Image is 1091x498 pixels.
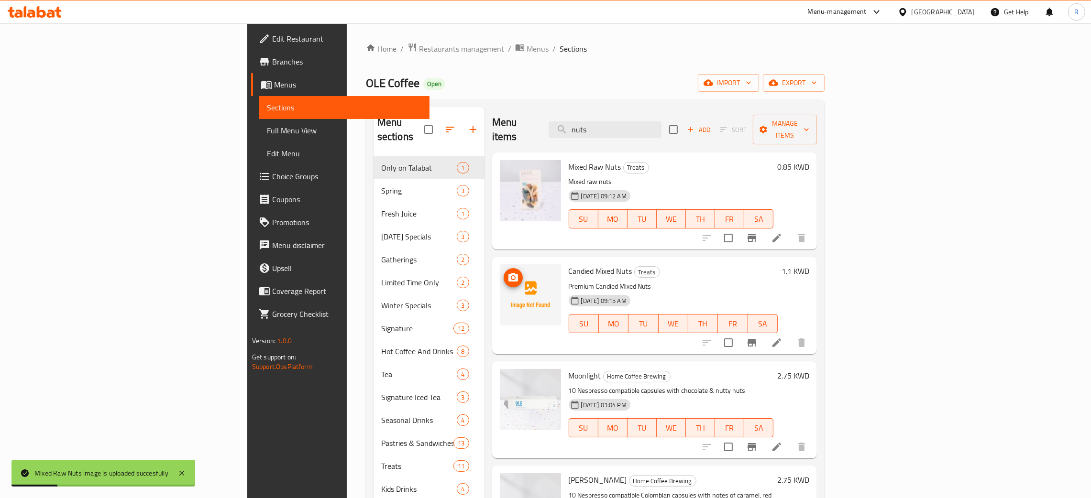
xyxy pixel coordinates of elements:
button: Manage items [753,115,817,144]
span: Edit Menu [267,148,422,159]
div: items [457,300,469,311]
span: TU [631,212,653,226]
a: Upsell [251,257,430,280]
div: Limited Time Only2 [374,271,485,294]
span: Add item [683,122,714,137]
div: Tea4 [374,363,485,386]
span: 4 [457,485,468,494]
button: Add section [462,118,485,141]
div: items [453,437,469,449]
span: Gatherings [381,254,457,265]
span: Fresh Juice [381,208,457,219]
span: Spring [381,185,457,196]
div: [GEOGRAPHIC_DATA] [912,7,975,17]
span: Candied Mixed Nuts [569,264,632,278]
span: Sections [560,43,587,54]
button: Branch-specific-item [740,435,763,458]
span: Signature [381,323,454,334]
span: Menus [527,43,549,54]
span: Menus [274,79,422,90]
a: Edit menu item [771,232,782,244]
span: Seasonal Drinks [381,414,457,426]
a: Grocery Checklist [251,303,430,325]
span: Hot Coffee And Drinks [381,346,457,357]
a: Branches [251,50,430,73]
button: WE [657,418,686,437]
span: Select section first [714,122,753,137]
span: TH [692,317,714,331]
span: Restaurants management [419,43,504,54]
span: [DATE] Specials [381,231,457,242]
span: Grocery Checklist [272,308,422,320]
div: Home Coffee Brewing [603,371,671,382]
h6: 2.75 KWD [777,369,809,382]
a: Coupons [251,188,430,211]
span: 3 [457,301,468,310]
button: upload picture [504,268,523,287]
a: Restaurants management [408,43,504,55]
span: TU [632,317,654,331]
button: SA [748,314,778,333]
div: items [457,231,469,242]
span: [DATE] 09:15 AM [577,296,630,305]
div: items [457,391,469,403]
button: TU [628,209,657,228]
button: TU [628,418,657,437]
li: / [552,43,556,54]
button: import [698,74,759,92]
a: Support.OpsPlatform [252,360,313,373]
a: Menus [251,73,430,96]
a: Coverage Report [251,280,430,303]
div: Only on Talabat1 [374,156,485,179]
div: Seasonal Drinks4 [374,409,485,432]
span: MO [603,317,625,331]
span: 4 [457,416,468,425]
span: TH [690,212,711,226]
button: MO [599,314,628,333]
span: Promotions [272,217,422,228]
h6: 0.85 KWD [777,160,809,173]
span: SA [752,317,774,331]
span: Edit Restaurant [272,33,422,44]
button: export [763,74,825,92]
span: 12 [454,324,468,333]
div: Ramadan Specials [381,231,457,242]
div: Pastries & Sandwiches13 [374,432,485,455]
button: SU [569,314,599,333]
span: Winter Specials [381,300,457,311]
div: items [457,277,469,288]
span: 3 [457,393,468,402]
button: SU [569,209,598,228]
button: WE [657,209,686,228]
button: TH [686,418,715,437]
span: WE [662,317,684,331]
div: Signature Iced Tea3 [374,386,485,409]
span: [PERSON_NAME] [569,473,627,487]
div: Pastries & Sandwiches [381,437,454,449]
div: Open [423,78,445,90]
span: 13 [454,439,468,448]
div: Spring3 [374,179,485,202]
span: FR [719,421,740,435]
p: 10 Nespresso compatible capsules with chocolate & nutty nuts [569,385,773,397]
span: Sections [267,102,422,113]
div: Menu-management [808,6,867,18]
div: items [453,323,469,334]
span: Select section [663,119,683,140]
a: Choice Groups [251,165,430,188]
span: Tea [381,368,457,380]
button: delete [790,331,813,354]
span: import [705,77,751,89]
span: 2 [457,278,468,287]
span: Coverage Report [272,285,422,297]
div: Treats [623,162,649,173]
img: Candied Mixed Nuts [500,264,561,325]
button: SA [744,209,773,228]
span: SU [573,317,595,331]
li: / [508,43,511,54]
p: Mixed raw nuts [569,176,773,188]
